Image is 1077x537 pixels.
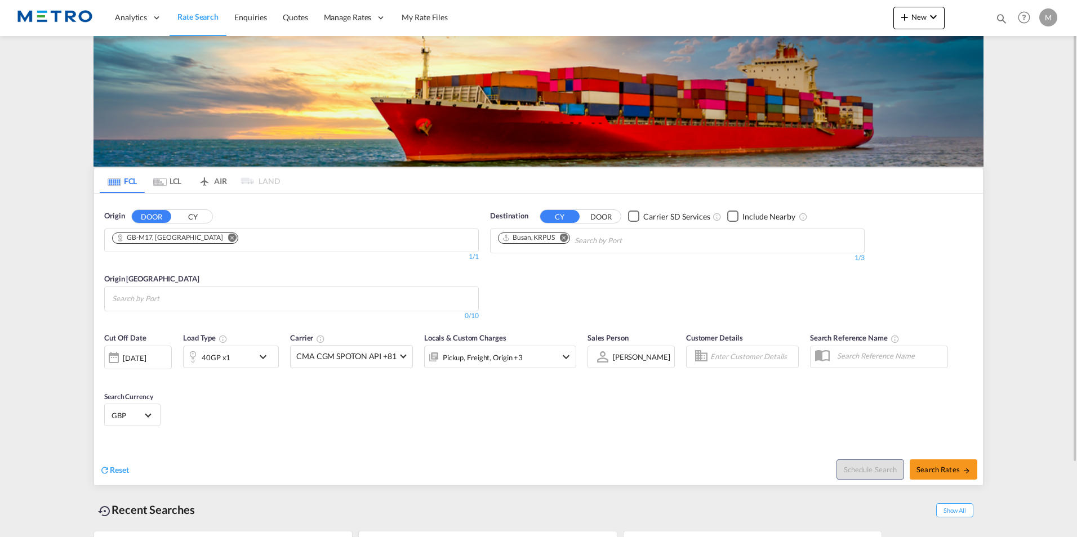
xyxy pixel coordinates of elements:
md-icon: icon-airplane [198,174,211,183]
span: Destination [490,211,528,222]
div: [DATE] [104,346,172,369]
div: Pickup Freight Origin Origin Custom Destination Factory Stuffing [443,350,523,365]
md-icon: icon-chevron-down [559,350,573,364]
img: LCL+%26+FCL+BACKGROUND.png [94,36,983,167]
div: M [1039,8,1057,26]
md-tab-item: AIR [190,168,235,193]
span: Search Rates [916,465,971,474]
span: Load Type [183,333,228,342]
div: Press delete to remove this chip. [502,233,557,243]
md-icon: icon-information-outline [219,334,228,343]
div: icon-refreshReset [100,464,129,477]
span: New [898,12,940,21]
span: Manage Rates [324,12,372,23]
button: Search Ratesicon-arrow-right [910,459,977,480]
div: OriginDOOR CY Chips container. Use arrow keys to select chips.1/1Origin [GEOGRAPHIC_DATA] Chips c... [94,194,983,486]
span: Customer Details [686,333,743,342]
md-icon: The selected Trucker/Carrierwill be displayed in the rate results If the rates are from another f... [316,334,325,343]
span: Analytics [115,12,147,23]
span: Sales Person [588,333,629,342]
span: Locals & Custom Charges [424,333,506,342]
input: Chips input. [575,232,682,250]
div: 40GP x1icon-chevron-down [183,346,279,368]
div: Recent Searches [94,497,199,522]
input: Enter Customer Details [710,348,795,365]
md-icon: Your search will be saved by the below given name [891,334,900,343]
span: My Rate Files [402,12,448,22]
span: Origin [GEOGRAPHIC_DATA] [104,274,199,283]
md-icon: icon-plus 400-fg [898,10,911,24]
div: 0/10 [465,311,479,321]
md-datepicker: Select [104,368,113,383]
span: Carrier [290,333,325,342]
md-checkbox: Checkbox No Ink [628,211,710,222]
div: Busan, KRPUS [502,233,555,243]
md-icon: icon-chevron-down [256,350,275,364]
button: DOOR [132,210,171,223]
div: Carrier SD Services [643,211,710,222]
span: Origin [104,211,124,222]
input: Search by Port [112,290,219,308]
div: Help [1014,8,1039,28]
md-icon: icon-refresh [100,465,110,475]
md-tab-item: FCL [100,168,145,193]
span: GBP [112,410,143,420]
div: [PERSON_NAME] [613,352,670,361]
button: Remove [553,233,569,244]
span: Enquiries [234,12,267,22]
button: Note: By default Schedule search will only considerorigin ports, destination ports and cut off da... [836,459,904,480]
span: Reset [110,465,129,475]
md-chips-wrap: Chips container. Use arrow keys to select chips. [110,229,247,249]
button: CY [540,210,580,223]
span: Search Reference Name [810,333,900,342]
md-tab-item: LCL [145,168,190,193]
div: icon-magnify [995,12,1008,29]
div: 40GP x1 [202,350,230,365]
md-chips-wrap: Chips container with autocompletion. Enter the text area, type text to search, and then use the u... [110,287,224,308]
md-icon: icon-arrow-right [963,467,971,475]
div: 1/1 [104,252,479,262]
div: Press delete to remove this chip. [116,233,225,243]
div: [DATE] [123,353,146,363]
div: GB-M17, Salford [116,233,223,243]
span: Show All [936,503,973,517]
md-chips-wrap: Chips container. Use arrow keys to select chips. [496,229,686,250]
button: Remove [221,233,238,244]
img: 25181f208a6c11efa6aa1bf80d4cef53.png [17,5,93,30]
md-icon: icon-magnify [995,12,1008,25]
md-select: Select Currency: £ GBPUnited Kingdom Pound [110,407,154,423]
div: Pickup Freight Origin Origin Custom Destination Factory Stuffingicon-chevron-down [424,346,576,368]
div: 1/3 [490,253,865,263]
md-icon: Unchecked: Search for CY (Container Yard) services for all selected carriers.Checked : Search for... [713,212,722,221]
input: Search Reference Name [831,347,947,364]
button: icon-plus 400-fgNewicon-chevron-down [893,7,945,29]
md-pagination-wrapper: Use the left and right arrow keys to navigate between tabs [100,168,280,193]
span: CMA CGM SPOTON API +81 [296,351,397,362]
md-select: Sales Person: Marcel Thomas [612,348,671,365]
div: Include Nearby [742,211,795,222]
md-checkbox: Checkbox No Ink [727,211,795,222]
md-icon: Unchecked: Ignores neighbouring ports when fetching rates.Checked : Includes neighbouring ports w... [799,212,808,221]
span: Help [1014,8,1034,27]
md-icon: icon-chevron-down [927,10,940,24]
span: Rate Search [177,12,219,21]
md-icon: icon-backup-restore [98,504,112,518]
span: Search Currency [104,392,153,401]
span: Quotes [283,12,308,22]
button: DOOR [581,210,621,223]
button: CY [173,210,212,223]
span: Cut Off Date [104,333,146,342]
